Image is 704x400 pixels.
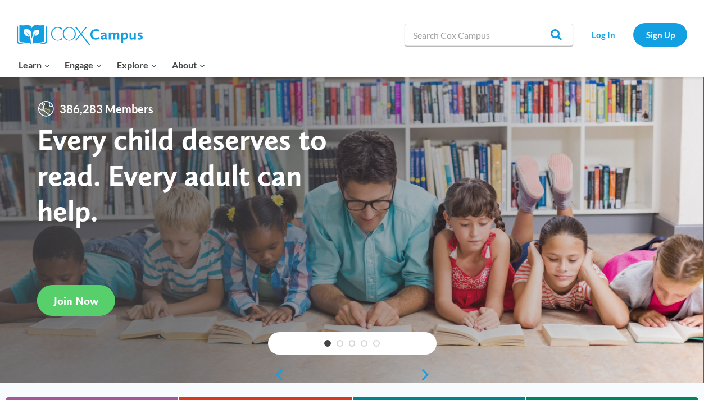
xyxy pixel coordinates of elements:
[405,24,573,46] input: Search Cox Campus
[324,340,331,347] a: 1
[420,368,437,381] a: next
[65,58,102,72] span: Engage
[579,23,628,46] a: Log In
[37,285,115,316] a: Join Now
[373,340,380,347] a: 5
[361,340,367,347] a: 4
[37,121,327,228] strong: Every child deserves to read. Every adult can help.
[633,23,687,46] a: Sign Up
[117,58,157,72] span: Explore
[17,25,143,45] img: Cox Campus
[55,100,158,118] span: 386,283 Members
[268,364,437,386] div: content slider buttons
[349,340,356,347] a: 3
[19,58,51,72] span: Learn
[337,340,343,347] a: 2
[54,294,98,307] span: Join Now
[268,368,285,381] a: previous
[172,58,206,72] span: About
[579,23,687,46] nav: Secondary Navigation
[11,53,212,77] nav: Primary Navigation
